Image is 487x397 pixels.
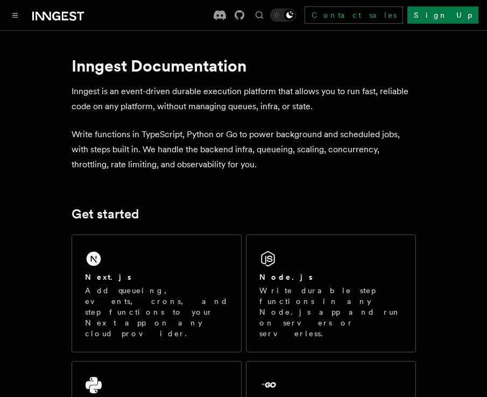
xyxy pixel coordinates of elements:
a: Contact sales [305,6,403,24]
h2: Next.js [85,272,131,282]
a: Sign Up [407,6,478,24]
button: Toggle navigation [9,9,22,22]
p: Write functions in TypeScript, Python or Go to power background and scheduled jobs, with steps bu... [72,127,416,172]
a: Get started [72,207,139,222]
p: Inngest is an event-driven durable execution platform that allows you to run fast, reliable code ... [72,84,416,114]
button: Find something... [253,9,266,22]
h1: Inngest Documentation [72,56,416,75]
a: Next.jsAdd queueing, events, crons, and step functions to your Next app on any cloud provider. [72,235,242,352]
p: Add queueing, events, crons, and step functions to your Next app on any cloud provider. [85,285,228,339]
h2: Node.js [259,272,313,282]
a: Node.jsWrite durable step functions in any Node.js app and run on servers or serverless. [246,235,416,352]
button: Toggle dark mode [270,9,296,22]
p: Write durable step functions in any Node.js app and run on servers or serverless. [259,285,403,339]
